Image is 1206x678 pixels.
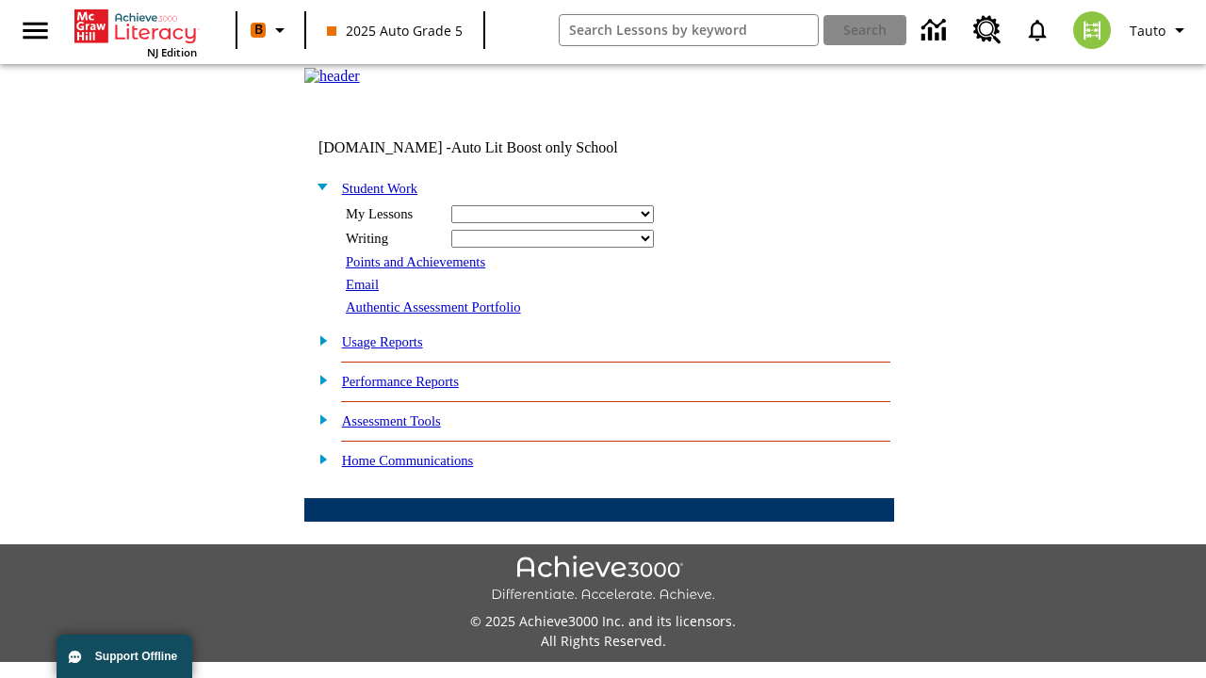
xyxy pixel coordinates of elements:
button: Profile/Settings [1122,13,1198,47]
img: plus.gif [309,371,329,388]
a: Assessment Tools [342,413,441,428]
button: Boost Class color is orange. Change class color [243,13,299,47]
span: Support Offline [95,650,177,663]
img: plus.gif [309,411,329,428]
button: Open side menu [8,3,63,58]
input: search field [560,15,819,45]
button: Select a new avatar [1062,6,1122,55]
a: Usage Reports [342,334,423,349]
img: minus.gif [309,178,329,195]
img: avatar image [1073,11,1111,49]
button: Support Offline [57,635,192,678]
span: Tauto [1130,21,1165,40]
nobr: Auto Lit Boost only School [451,139,618,155]
a: Home Communications [342,453,474,468]
a: Points and Achievements [346,254,485,269]
img: header [304,68,360,85]
a: Authentic Assessment Portfolio [346,299,521,315]
span: NJ Edition [147,45,197,59]
span: B [254,18,263,41]
div: Writing [346,231,440,247]
a: Data Center [910,5,962,56]
a: Performance Reports [342,374,459,389]
a: Email [346,277,379,292]
a: Resource Center, Will open in new tab [962,5,1013,56]
div: My Lessons [346,206,440,222]
a: Student Work [342,181,417,196]
td: [DOMAIN_NAME] - [318,139,665,156]
div: Home [74,6,197,59]
img: plus.gif [309,450,329,467]
a: Notifications [1013,6,1062,55]
img: Achieve3000 Differentiate Accelerate Achieve [491,556,715,604]
img: plus.gif [309,331,329,348]
span: 2025 Auto Grade 5 [327,21,463,40]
